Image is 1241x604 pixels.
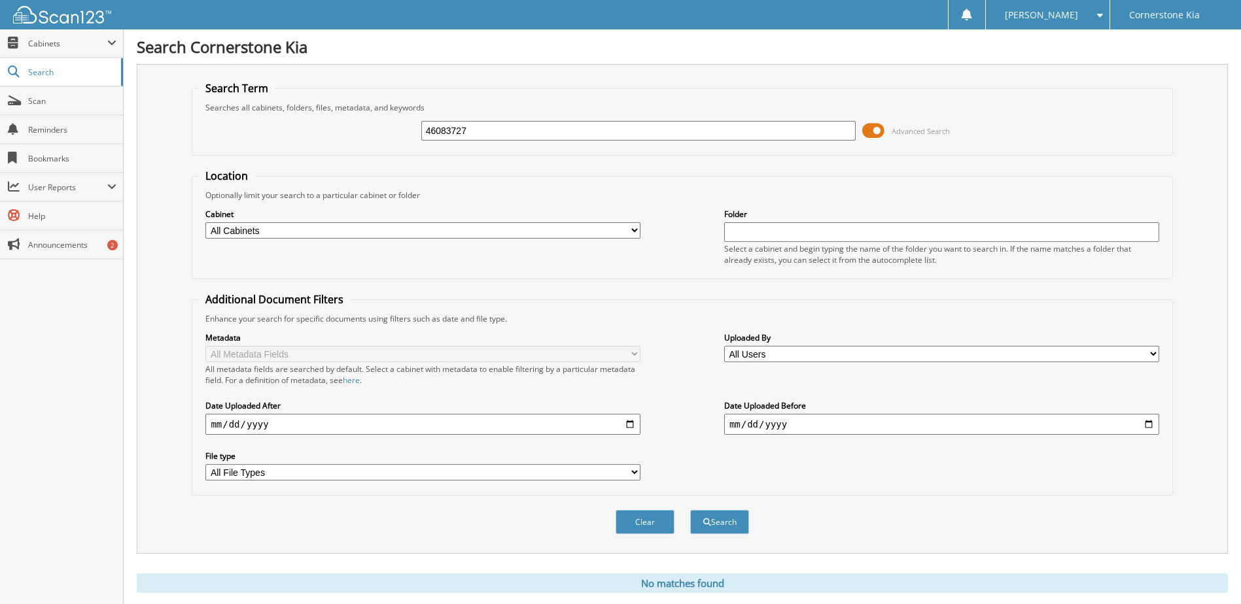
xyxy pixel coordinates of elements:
[724,243,1159,265] div: Select a cabinet and begin typing the name of the folder you want to search in. If the name match...
[13,6,111,24] img: scan123-logo-white.svg
[724,400,1159,411] label: Date Uploaded Before
[724,209,1159,220] label: Folder
[205,363,640,386] div: All metadata fields are searched by default. Select a cabinet with metadata to enable filtering b...
[28,239,116,250] span: Announcements
[137,36,1228,58] h1: Search Cornerstone Kia
[28,182,107,193] span: User Reports
[205,450,640,461] label: File type
[199,190,1165,201] div: Optionally limit your search to a particular cabinet or folder
[690,510,749,534] button: Search
[199,313,1165,324] div: Enhance your search for specific documents using filters such as date and file type.
[107,240,118,250] div: 2
[199,81,275,95] legend: Search Term
[1129,11,1200,19] span: Cornerstone Kia
[724,414,1159,435] input: end
[28,153,116,164] span: Bookmarks
[28,124,116,135] span: Reminders
[28,210,116,222] span: Help
[137,573,1228,593] div: No matches found
[205,400,640,411] label: Date Uploaded After
[616,510,674,534] button: Clear
[205,332,640,343] label: Metadata
[892,126,950,136] span: Advanced Search
[343,375,360,386] a: here
[28,67,114,78] span: Search
[199,292,350,307] legend: Additional Document Filters
[28,95,116,107] span: Scan
[205,209,640,220] label: Cabinet
[1005,11,1078,19] span: [PERSON_NAME]
[199,102,1165,113] div: Searches all cabinets, folders, files, metadata, and keywords
[724,332,1159,343] label: Uploaded By
[205,414,640,435] input: start
[28,38,107,49] span: Cabinets
[199,169,254,183] legend: Location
